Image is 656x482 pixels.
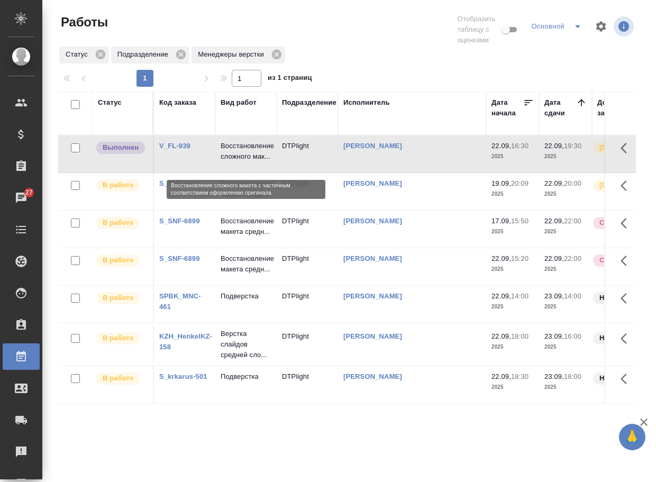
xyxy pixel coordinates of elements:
[95,331,148,345] div: Исполнитель выполняет работу
[511,372,529,380] p: 18:30
[221,141,271,162] p: Восстановление сложного мак...
[491,97,523,119] div: Дата начала
[117,49,172,60] p: Подразделение
[103,142,139,153] p: Выполнен
[343,97,390,108] div: Исполнитель
[98,97,122,108] div: Статус
[66,49,92,60] p: Статус
[277,366,338,403] td: DTPlight
[268,71,312,87] span: из 1 страниц
[343,217,402,225] a: [PERSON_NAME]
[511,254,529,262] p: 15:20
[198,49,268,60] p: Менеджеры верстки
[544,151,587,162] p: 2025
[103,373,133,384] p: В работе
[599,180,652,190] p: [DEMOGRAPHIC_DATA]
[491,179,511,187] p: 19.09,
[564,292,581,300] p: 14:00
[221,329,271,360] p: Верстка слайдов средней сло...
[192,47,285,63] div: Менеджеры верстки
[599,293,645,303] p: Нормальный
[95,291,148,305] div: Исполнитель выполняет работу
[277,135,338,172] td: DTPlight
[159,372,207,380] a: S_krkarus-501
[599,142,652,153] p: [DEMOGRAPHIC_DATA]
[3,185,40,211] a: 27
[491,382,534,393] p: 2025
[544,332,564,340] p: 23.09,
[564,142,581,150] p: 19:30
[614,286,640,311] button: Здесь прячутся важные кнопки
[103,255,133,266] p: В работе
[458,14,500,46] span: Отобразить таблицу с оценками
[544,382,587,393] p: 2025
[544,226,587,237] p: 2025
[58,14,108,31] span: Работы
[491,142,511,150] p: 22.09,
[159,97,196,108] div: Код заказа
[564,217,581,225] p: 22:00
[95,178,148,193] div: Исполнитель выполняет работу
[343,142,402,150] a: [PERSON_NAME]
[619,424,645,450] button: 🙏
[95,141,148,155] div: Исполнитель завершил работу
[544,142,564,150] p: 22.09,
[614,248,640,274] button: Здесь прячутся важные кнопки
[588,14,614,39] span: Настроить таблицу
[59,47,109,63] div: Статус
[282,97,336,108] div: Подразделение
[19,187,39,198] span: 27
[95,253,148,268] div: Исполнитель выполняет работу
[159,254,200,262] a: S_SNF-6899
[544,372,564,380] p: 23.09,
[103,217,133,228] p: В работе
[103,333,133,343] p: В работе
[159,292,201,311] a: SPBK_MNC-461
[159,179,200,187] a: S_SNF-6904
[544,97,576,119] div: Дата сдачи
[343,372,402,380] a: [PERSON_NAME]
[277,173,338,210] td: DTPlight
[599,255,631,266] p: Срочный
[614,366,640,392] button: Здесь прячутся важные кнопки
[491,342,534,352] p: 2025
[221,253,271,275] p: Восстановление макета средн...
[277,248,338,285] td: DTPlight
[343,179,402,187] a: [PERSON_NAME]
[491,332,511,340] p: 22.09,
[544,264,587,275] p: 2025
[614,211,640,236] button: Здесь прячутся важные кнопки
[221,178,271,199] p: Восстановление макета средн...
[343,292,402,300] a: [PERSON_NAME]
[221,216,271,237] p: Восстановление макета средн...
[599,333,645,343] p: Нормальный
[491,292,511,300] p: 22.09,
[529,18,588,35] div: split button
[95,371,148,386] div: Исполнитель выполняет работу
[159,217,200,225] a: S_SNF-6899
[95,216,148,230] div: Исполнитель выполняет работу
[511,179,529,187] p: 20:09
[159,332,212,351] a: KZH_HenkelKZ-158
[103,293,133,303] p: В работе
[343,254,402,262] a: [PERSON_NAME]
[564,179,581,187] p: 20:00
[544,189,587,199] p: 2025
[511,142,529,150] p: 16:30
[103,180,133,190] p: В работе
[221,97,257,108] div: Вид работ
[277,211,338,248] td: DTPlight
[544,217,564,225] p: 22.09,
[511,332,529,340] p: 18:00
[544,254,564,262] p: 22.09,
[599,217,631,228] p: Срочный
[614,135,640,161] button: Здесь прячутся важные кнопки
[491,226,534,237] p: 2025
[614,173,640,198] button: Здесь прячутся важные кнопки
[343,332,402,340] a: [PERSON_NAME]
[544,302,587,312] p: 2025
[564,372,581,380] p: 18:00
[491,264,534,275] p: 2025
[277,326,338,363] td: DTPlight
[221,291,271,302] p: Подверстка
